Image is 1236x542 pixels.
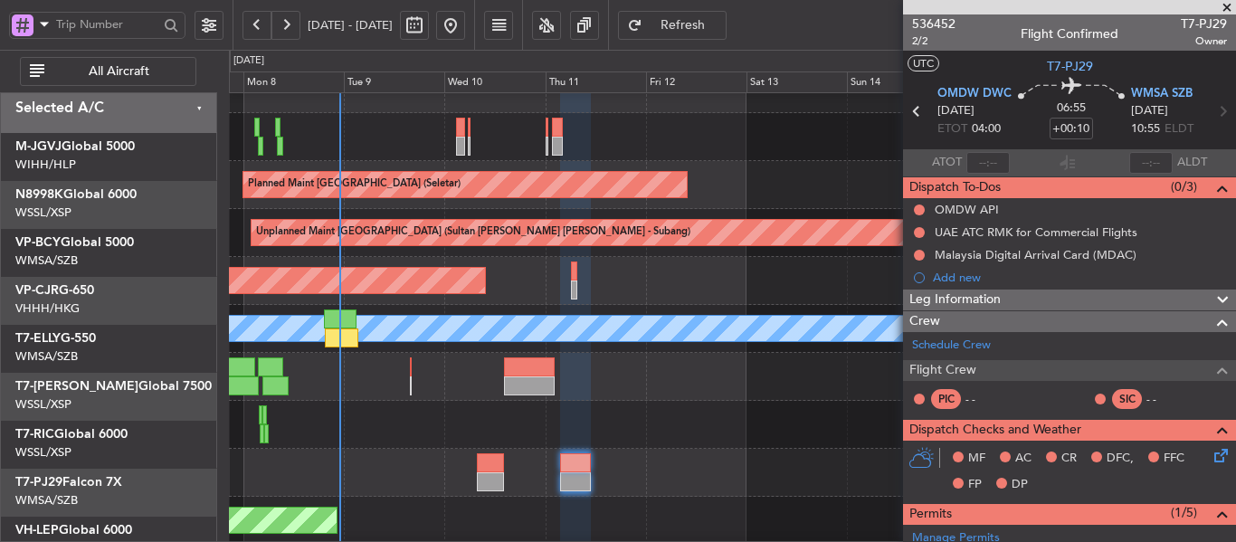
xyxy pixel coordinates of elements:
a: VHHH/HKG [15,300,80,317]
div: - - [965,391,1006,407]
span: DP [1012,476,1028,494]
div: Add new [933,270,1227,285]
div: Sun 14 [847,71,947,93]
span: VP-CJR [15,284,59,297]
span: T7-ELLY [15,332,61,345]
span: 10:55 [1131,120,1160,138]
span: FFC [1164,450,1184,468]
div: Planned Maint [GEOGRAPHIC_DATA] (Seletar) [248,171,461,198]
span: [DATE] [1131,102,1168,120]
span: 536452 [912,14,956,33]
span: WMSA SZB [1131,85,1193,103]
a: WIHH/HLP [15,157,76,173]
div: Tue 9 [344,71,444,93]
a: WSSL/XSP [15,444,71,461]
div: PIC [931,389,961,409]
div: Thu 11 [546,71,646,93]
span: T7-RIC [15,428,54,441]
span: Crew [909,311,940,332]
span: Refresh [646,19,720,32]
span: 06:55 [1057,100,1086,118]
a: WMSA/SZB [15,492,78,509]
a: WMSA/SZB [15,252,78,269]
span: Flight Crew [909,360,976,381]
button: All Aircraft [20,57,196,86]
span: ELDT [1165,120,1193,138]
span: CR [1061,450,1077,468]
a: M-JGVJGlobal 5000 [15,140,135,153]
input: Trip Number [56,11,158,38]
span: FP [968,476,982,494]
span: [DATE] - [DATE] [308,17,393,33]
span: Permits [909,504,952,525]
div: Flight Confirmed [1021,24,1118,43]
span: MF [968,450,985,468]
div: SIC [1112,389,1142,409]
span: VP-BCY [15,236,61,249]
span: 2/2 [912,33,956,49]
span: (0/3) [1171,177,1197,196]
a: WMSA/SZB [15,348,78,365]
div: [DATE] [233,53,264,69]
a: VH-LEPGlobal 6000 [15,524,132,537]
div: UAE ATC RMK for Commercial Flights [935,224,1137,240]
span: Leg Information [909,290,1001,310]
div: Malaysia Digital Arrival Card (MDAC) [935,247,1136,262]
button: UTC [908,55,939,71]
span: N8998K [15,188,63,201]
a: VP-CJRG-650 [15,284,94,297]
a: T7-PJ29Falcon 7X [15,476,122,489]
div: Wed 10 [444,71,545,93]
span: Dispatch To-Dos [909,177,1001,198]
span: All Aircraft [48,65,190,78]
a: N8998KGlobal 6000 [15,188,137,201]
input: --:-- [966,152,1010,174]
div: Mon 8 [243,71,344,93]
a: Schedule Crew [912,337,991,355]
span: M-JGVJ [15,140,62,153]
a: T7-[PERSON_NAME]Global 7500 [15,380,212,393]
a: WSSL/XSP [15,396,71,413]
span: OMDW DWC [937,85,1012,103]
a: VP-BCYGlobal 5000 [15,236,134,249]
span: ALDT [1177,154,1207,172]
a: T7-ELLYG-550 [15,332,96,345]
span: AC [1015,450,1032,468]
span: ETOT [937,120,967,138]
a: WSSL/XSP [15,204,71,221]
span: VH-LEP [15,524,59,537]
div: OMDW API [935,202,999,217]
div: - - [1146,391,1187,407]
span: (1/5) [1171,503,1197,522]
span: DFC, [1107,450,1134,468]
button: Refresh [618,11,727,40]
span: T7-PJ29 [1047,57,1093,76]
span: T7-[PERSON_NAME] [15,380,138,393]
span: 04:00 [972,120,1001,138]
span: T7-PJ29 [15,476,62,489]
div: Unplanned Maint [GEOGRAPHIC_DATA] (Sultan [PERSON_NAME] [PERSON_NAME] - Subang) [256,219,690,246]
div: Sat 13 [746,71,847,93]
span: [DATE] [937,102,975,120]
div: Fri 12 [646,71,746,93]
span: ATOT [932,154,962,172]
span: Dispatch Checks and Weather [909,420,1081,441]
span: Owner [1181,33,1227,49]
a: T7-RICGlobal 6000 [15,428,128,441]
span: T7-PJ29 [1181,14,1227,33]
